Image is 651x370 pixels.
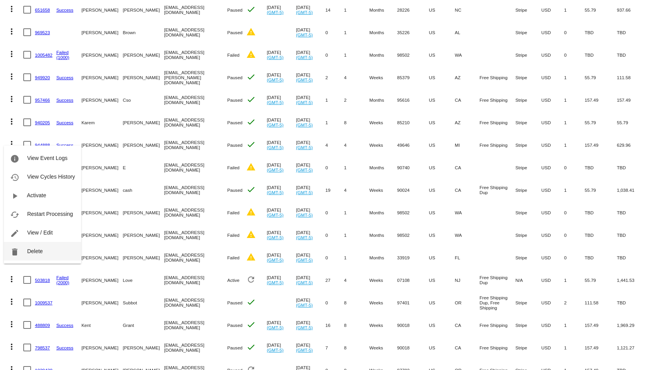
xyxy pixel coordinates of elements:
[27,229,53,236] span: View / Edit
[10,210,19,219] mat-icon: cached
[10,229,19,238] mat-icon: edit
[27,155,68,161] span: View Event Logs
[27,248,43,254] span: Delete
[27,192,46,198] span: Activate
[10,173,19,182] mat-icon: history
[27,211,73,217] span: Restart Processing
[27,174,75,180] span: View Cycles History
[10,191,19,201] mat-icon: play_arrow
[10,247,19,257] mat-icon: delete
[10,154,19,163] mat-icon: info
